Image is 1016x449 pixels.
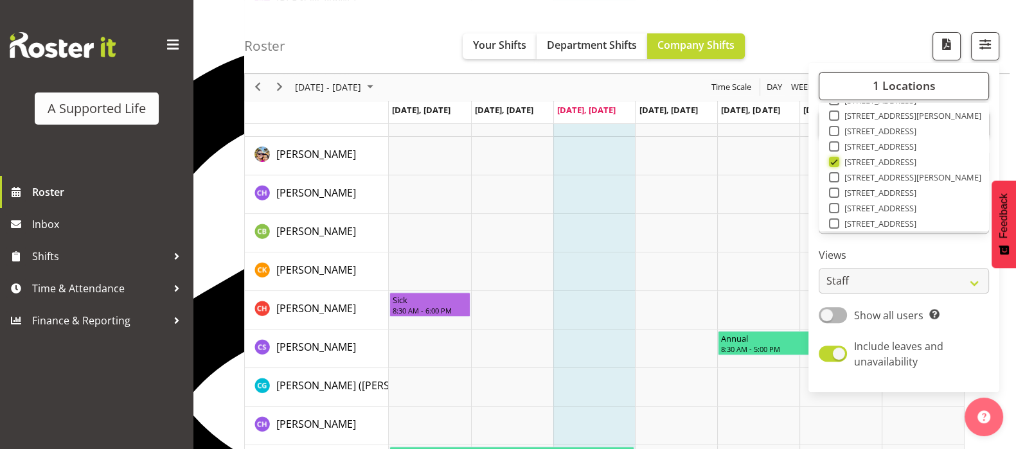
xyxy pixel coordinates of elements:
[998,193,1010,238] span: Feedback
[10,32,116,58] img: Rosterit website logo
[557,104,616,116] span: [DATE], [DATE]
[475,104,533,116] span: [DATE], [DATE]
[276,378,527,393] a: [PERSON_NAME] ([PERSON_NAME]) [PERSON_NAME]
[290,74,381,101] div: August 11 - 17, 2025
[537,33,647,59] button: Department Shifts
[463,33,537,59] button: Your Shifts
[276,224,356,239] a: [PERSON_NAME]
[839,95,917,105] span: [STREET_ADDRESS]
[276,378,527,392] span: [PERSON_NAME] ([PERSON_NAME]) [PERSON_NAME]
[839,188,917,198] span: [STREET_ADDRESS]
[992,180,1016,268] button: Feedback - Show survey
[854,339,943,369] span: Include leaves and unavailability
[839,203,917,213] span: [STREET_ADDRESS]
[32,215,186,234] span: Inbox
[276,262,356,277] a: [PERSON_NAME]
[473,38,526,52] span: Your Shifts
[721,344,938,354] div: 8:30 AM - 5:00 PM
[718,331,963,355] div: Chloe Spackman"s event - Annual Begin From Friday, August 15, 2025 at 8:30:00 AM GMT+12:00 Ends A...
[276,339,356,355] a: [PERSON_NAME]
[276,185,356,200] a: [PERSON_NAME]
[245,407,389,445] td: Christine Harris resource
[803,104,862,116] span: [DATE], [DATE]
[276,263,356,277] span: [PERSON_NAME]
[276,146,356,162] a: [PERSON_NAME]
[276,301,356,316] a: [PERSON_NAME]
[276,417,356,431] span: [PERSON_NAME]
[709,80,754,96] button: Time Scale
[710,80,753,96] span: Time Scale
[547,38,637,52] span: Department Shifts
[32,279,167,298] span: Time & Attendance
[245,330,389,368] td: Chloe Spackman resource
[247,74,269,101] div: previous period
[765,80,785,96] button: Timeline Day
[276,147,356,161] span: [PERSON_NAME]
[839,172,982,182] span: [STREET_ADDRESS][PERSON_NAME]
[393,305,467,315] div: 8:30 AM - 6:00 PM
[269,74,290,101] div: next period
[872,78,935,94] span: 1 Locations
[389,292,470,317] div: Chloe Harris"s event - Sick Begin From Monday, August 11, 2025 at 8:30:00 AM GMT+12:00 Ends At Mo...
[244,39,285,53] h4: Roster
[721,331,938,344] div: Annual
[639,104,697,116] span: [DATE], [DATE]
[245,252,389,291] td: Chahat Khanduja resource
[271,80,289,96] button: Next
[932,32,961,60] button: Download a PDF of the roster according to the set date range.
[245,368,389,407] td: Christa (Chrissy) Gabriel resource
[839,141,917,152] span: [STREET_ADDRESS]
[276,186,356,200] span: [PERSON_NAME]
[245,291,389,330] td: Chloe Harris resource
[721,104,780,116] span: [DATE], [DATE]
[276,224,356,238] span: [PERSON_NAME]
[245,175,389,214] td: Cathleen Hyde-Harris resource
[249,80,267,96] button: Previous
[789,80,815,96] button: Timeline Week
[294,80,362,96] span: [DATE] - [DATE]
[32,247,167,266] span: Shifts
[839,110,982,121] span: [STREET_ADDRESS][PERSON_NAME]
[276,416,356,432] a: [PERSON_NAME]
[245,137,389,175] td: Carissa Pereira resource
[790,80,814,96] span: Week
[839,126,917,136] span: [STREET_ADDRESS]
[276,340,356,354] span: [PERSON_NAME]
[245,214,389,252] td: Cathriona Byrne resource
[819,72,989,100] button: 1 Locations
[647,33,745,59] button: Company Shifts
[854,308,923,322] span: Show all users
[32,182,186,202] span: Roster
[819,248,989,263] label: Views
[971,32,999,60] button: Filter Shifts
[392,104,450,116] span: [DATE], [DATE]
[765,80,783,96] span: Day
[48,99,146,118] div: A Supported Life
[293,80,379,96] button: August 2025
[32,311,167,330] span: Finance & Reporting
[977,410,990,423] img: help-xxl-2.png
[839,218,917,229] span: [STREET_ADDRESS]
[393,293,467,306] div: Sick
[839,157,917,167] span: [STREET_ADDRESS]
[657,38,735,52] span: Company Shifts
